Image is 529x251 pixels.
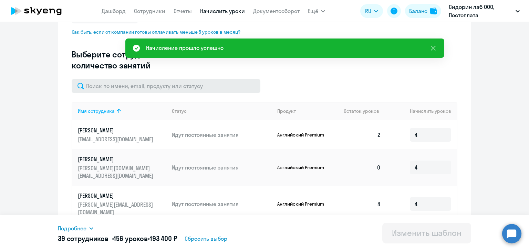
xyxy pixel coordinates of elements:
[172,131,272,139] p: Идут постоянные занятия
[308,7,318,15] span: Ещё
[78,155,155,163] p: [PERSON_NAME]
[200,8,245,14] a: Начислить уроки
[382,223,471,243] button: Изменить шаблон
[386,102,457,120] th: Начислить уроков
[58,224,86,232] span: Подробнее
[338,186,386,222] td: 4
[72,79,260,93] input: Поиск по имени, email, продукту или статусу
[78,164,155,179] p: [PERSON_NAME][DOMAIN_NAME][EMAIL_ADDRESS][DOMAIN_NAME]
[78,108,115,114] div: Имя сотрудника
[338,149,386,186] td: 0
[392,227,461,238] div: Изменить шаблон
[150,234,177,243] span: 193 400 ₽
[72,29,246,35] span: Как быть, если от компании готовы оплачивать меньше 5 уроков в месяц?
[277,164,329,171] p: Английский Premium
[449,3,513,19] p: Сидорин лаб ООО, Постоплата
[277,108,296,114] div: Продукт
[146,44,224,52] div: Начисление прошло успешно
[445,3,523,19] button: Сидорин лаб ООО, Постоплата
[360,4,383,18] button: RU
[338,120,386,149] td: 2
[365,7,371,15] span: RU
[174,8,192,14] a: Отчеты
[172,164,272,171] p: Идут постоянные занятия
[78,135,155,143] p: [EMAIL_ADDRESS][DOMAIN_NAME]
[114,234,148,243] span: 156 уроков
[78,127,155,134] p: [PERSON_NAME]
[172,108,187,114] div: Статус
[172,108,272,114] div: Статус
[344,108,379,114] span: Остаток уроков
[409,7,427,15] div: Баланс
[78,192,155,199] p: [PERSON_NAME]
[134,8,165,14] a: Сотрудники
[58,234,177,243] h5: 39 сотрудников • •
[78,155,166,179] a: [PERSON_NAME][PERSON_NAME][DOMAIN_NAME][EMAIL_ADDRESS][DOMAIN_NAME]
[78,127,166,143] a: [PERSON_NAME][EMAIL_ADDRESS][DOMAIN_NAME]
[277,108,339,114] div: Продукт
[78,108,166,114] div: Имя сотрудника
[405,4,441,18] button: Балансbalance
[277,201,329,207] p: Английский Premium
[253,8,300,14] a: Документооборот
[308,4,325,18] button: Ещё
[430,8,437,14] img: balance
[344,108,386,114] div: Остаток уроков
[78,201,155,216] p: [PERSON_NAME][EMAIL_ADDRESS][DOMAIN_NAME]
[102,8,126,14] a: Дашборд
[185,234,227,243] span: Сбросить выбор
[78,192,166,216] a: [PERSON_NAME][PERSON_NAME][EMAIL_ADDRESS][DOMAIN_NAME]
[172,200,272,208] p: Идут постоянные занятия
[72,49,246,71] h3: Выберите сотрудников и оптимальное количество занятий
[277,132,329,138] p: Английский Premium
